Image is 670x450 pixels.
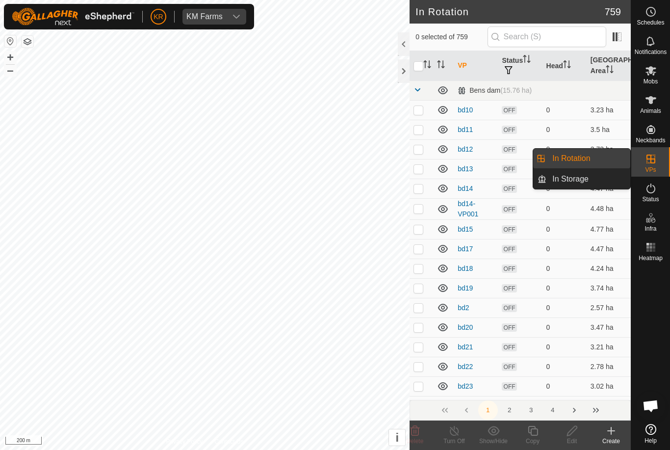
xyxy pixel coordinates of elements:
[12,8,134,26] img: Gallagher Logo
[502,363,516,371] span: OFF
[542,51,587,81] th: Head
[502,284,516,292] span: OFF
[565,400,584,420] button: Next Page
[502,382,516,391] span: OFF
[407,438,424,445] span: Delete
[587,278,631,298] td: 3.74 ha
[166,437,203,446] a: Privacy Policy
[587,396,631,416] td: 2.76 ha
[502,343,516,351] span: OFF
[552,437,592,446] div: Edit
[502,323,516,332] span: OFF
[542,239,587,259] td: 0
[513,437,552,446] div: Copy
[587,357,631,376] td: 2.78 ha
[458,126,473,133] a: bd11
[502,265,516,273] span: OFF
[587,51,631,81] th: [GEOGRAPHIC_DATA] Area
[502,205,516,213] span: OFF
[640,108,661,114] span: Animals
[542,396,587,416] td: 0
[4,35,16,47] button: Reset Map
[502,245,516,253] span: OFF
[227,9,246,25] div: dropdown trigger
[552,153,590,164] span: In Rotation
[458,304,469,312] a: bd2
[587,318,631,337] td: 3.47 ha
[587,100,631,120] td: 3.23 ha
[502,106,516,114] span: OFF
[533,149,630,168] li: In Rotation
[542,298,587,318] td: 0
[458,145,473,153] a: bd12
[542,100,587,120] td: 0
[423,62,431,70] p-sorticon: Activate to sort
[639,255,663,261] span: Heatmap
[552,173,589,185] span: In Storage
[458,165,473,173] a: bd13
[458,86,532,95] div: Bens dam
[523,56,531,64] p-sorticon: Activate to sort
[645,167,656,173] span: VPs
[636,391,666,421] a: Open chat
[154,12,163,22] span: KR
[415,6,604,18] h2: In Rotation
[542,139,587,159] td: 0
[542,357,587,376] td: 0
[543,400,563,420] button: 4
[587,219,631,239] td: 4.77 ha
[542,337,587,357] td: 0
[631,420,670,448] a: Help
[587,376,631,396] td: 3.02 ha
[542,278,587,298] td: 0
[4,64,16,76] button: –
[478,400,498,420] button: 1
[587,259,631,278] td: 4.24 ha
[587,120,631,139] td: 3.5 ha
[542,376,587,396] td: 0
[542,120,587,139] td: 0
[500,86,532,94] span: (15.76 ha)
[458,382,473,390] a: bd23
[586,400,606,420] button: Last Page
[474,437,513,446] div: Show/Hide
[389,429,405,446] button: i
[644,438,657,444] span: Help
[458,265,473,272] a: bd18
[587,139,631,159] td: 3.73 ha
[214,437,243,446] a: Contact Us
[542,259,587,278] td: 0
[488,26,606,47] input: Search (S)
[636,137,665,143] span: Neckbands
[533,169,630,189] li: In Storage
[458,363,473,371] a: bd22
[546,169,630,189] a: In Storage
[587,198,631,219] td: 4.48 ha
[458,106,473,114] a: bd10
[587,239,631,259] td: 4.47 ha
[542,219,587,239] td: 0
[502,165,516,173] span: OFF
[644,79,658,84] span: Mobs
[592,437,631,446] div: Create
[606,67,614,75] p-sorticon: Activate to sort
[563,62,571,70] p-sorticon: Activate to sort
[458,245,473,253] a: bd17
[415,32,487,42] span: 0 selected of 759
[642,196,659,202] span: Status
[458,200,478,218] a: bd14-VP001
[502,304,516,312] span: OFF
[546,149,630,168] a: In Rotation
[4,52,16,63] button: +
[605,4,621,19] span: 759
[502,145,516,154] span: OFF
[454,51,498,81] th: VP
[500,400,519,420] button: 2
[498,51,542,81] th: Status
[542,198,587,219] td: 0
[587,298,631,318] td: 2.57 ha
[502,225,516,234] span: OFF
[458,284,473,292] a: bd19
[502,185,516,193] span: OFF
[644,226,656,232] span: Infra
